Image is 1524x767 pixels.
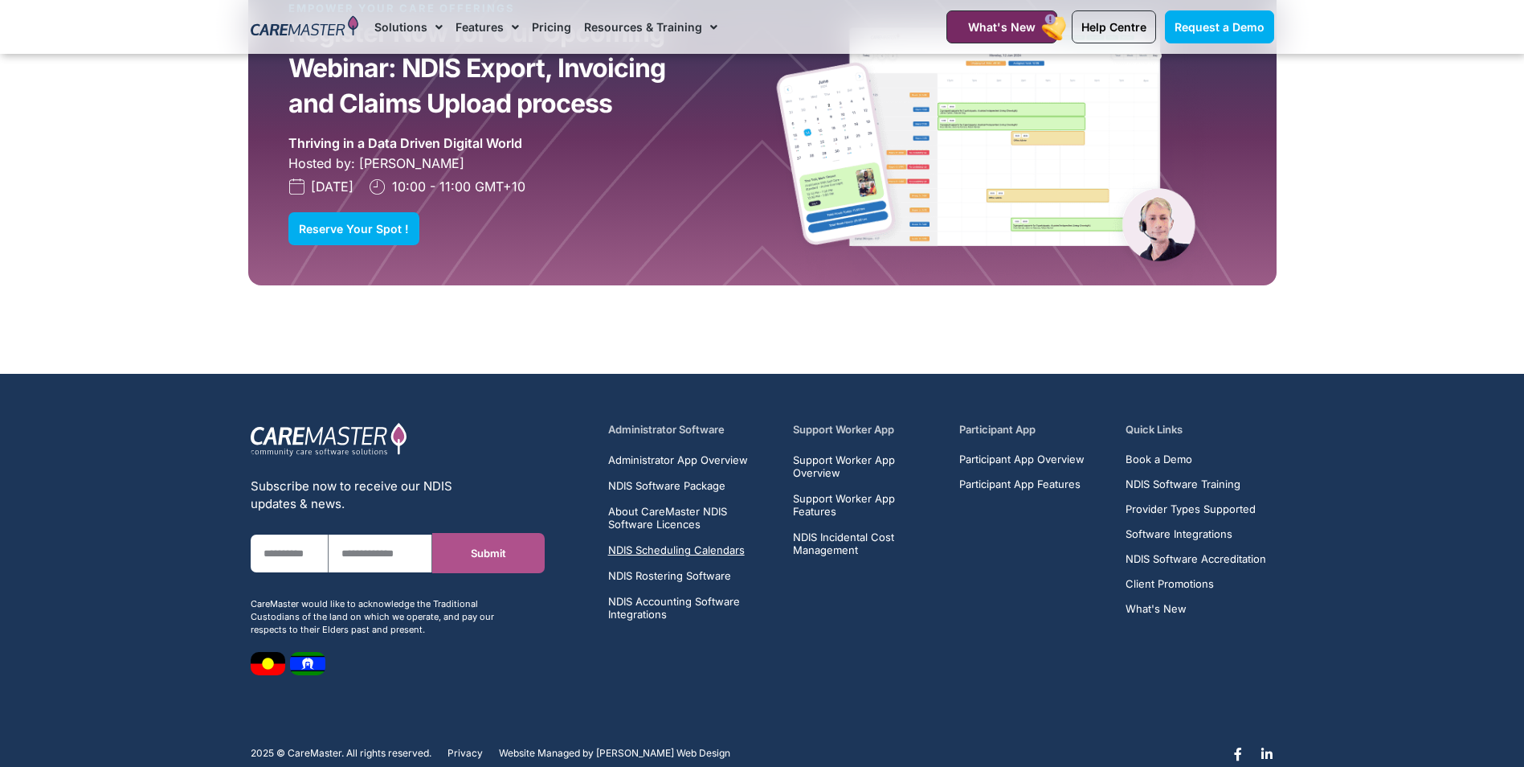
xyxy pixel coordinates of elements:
img: image 8 [290,652,325,675]
span: What's New [968,20,1036,34]
a: What's New [1126,603,1266,615]
span: Help Centre [1081,20,1146,34]
span: NDIS Software Training [1126,478,1240,490]
img: image 7 [251,652,285,675]
img: CareMaster Logo [251,15,359,39]
img: CareMaster Logo Part [251,422,407,457]
a: Client Promotions [1126,578,1266,590]
a: Support Worker App Features [793,492,941,518]
a: Participant App Features [959,478,1085,490]
h5: Participant App [959,422,1107,437]
span: Provider Types Supported [1126,503,1256,515]
button: Submit [432,533,545,573]
a: Request a Demo [1165,10,1274,43]
h5: Support Worker App [793,422,941,437]
a: 10:00 - 11:00 GMT+10 [370,177,525,196]
span: NDIS Scheduling Calendars [608,543,745,556]
a: Privacy [447,748,483,759]
span: What's New [1126,603,1187,615]
a: Administrator App Overview [608,453,774,466]
span: Reserve Your Spot ! [299,223,409,235]
h5: Administrator Software [608,422,774,437]
a: NDIS Rostering Software [608,569,774,582]
span: Website Managed by [499,748,594,759]
a: [PERSON_NAME] Web Design [596,748,730,759]
span: Client Promotions [1126,578,1214,590]
div: CareMaster would like to acknowledge the Traditional Custodians of the land on which we operate, ... [251,597,511,636]
form: New Form [251,533,511,589]
span: Request a Demo [1175,20,1265,34]
a: Help Centre [1072,10,1156,43]
span: NDIS Rostering Software [608,569,731,582]
a: Software Integrations [1126,528,1266,540]
a: Reserve Your Spot ! [288,212,419,245]
a: About CareMaster NDIS Software Licences [608,505,774,531]
a: Participant App Overview [959,453,1085,466]
span: Participant App Features [959,478,1081,490]
a: NDIS Software Accreditation [1126,553,1266,565]
a: What's New [946,10,1057,43]
span: Submit [471,548,506,560]
span: Book a Demo [1126,453,1192,466]
div: Hosted by: [PERSON_NAME] [288,154,762,173]
h2: Register Now for Our Upcoming Webinar: NDIS Export, Invoicing and Claims Upload process [288,15,680,122]
a: NDIS Incidental Cost Management [793,531,941,556]
a: NDIS Software Training [1126,478,1266,490]
a: NDIS Scheduling Calendars [608,543,774,556]
span: NDIS Software Package [608,479,725,492]
a: Book a Demo [1126,453,1266,466]
span: Software Integrations [1126,528,1232,540]
a: Provider Types Supported [1126,503,1266,515]
a: NDIS Software Package [608,479,774,492]
a: NDIS Accounting Software Integrations [608,595,774,621]
a: [DATE] [288,177,353,196]
img: CareMaster Group Discussion [762,1,1236,319]
h5: Quick Links [1126,422,1273,437]
p: 2025 © CareMaster. All rights reserved. [251,748,431,759]
div: Thriving in a Data Driven Digital World [288,133,522,154]
a: Support Worker App Overview [793,453,941,479]
span: Administrator App Overview [608,453,748,466]
div: Subscribe now to receive our NDIS updates & news. [251,478,511,513]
